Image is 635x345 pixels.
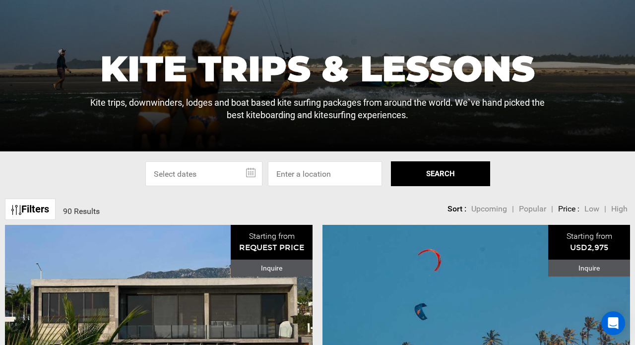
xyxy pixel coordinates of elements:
[551,204,553,215] li: |
[5,199,56,220] a: Filters
[87,96,548,122] p: Kite trips, downwinders, lodges and boat based kite surfing packages from around the world. We`ve...
[601,311,625,335] div: Open Intercom Messenger
[611,204,628,213] span: High
[268,161,382,186] input: Enter a location
[145,161,262,186] input: Select dates
[558,204,579,215] li: Price :
[471,204,507,213] span: Upcoming
[512,204,514,215] li: |
[63,207,100,216] span: 90 Results
[11,205,21,215] img: btn-icon.svg
[519,204,546,213] span: Popular
[584,204,599,213] span: Low
[87,51,548,86] h1: Kite Trips & Lessons
[391,161,490,186] button: SEARCH
[447,204,466,215] li: Sort :
[604,204,606,215] li: |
